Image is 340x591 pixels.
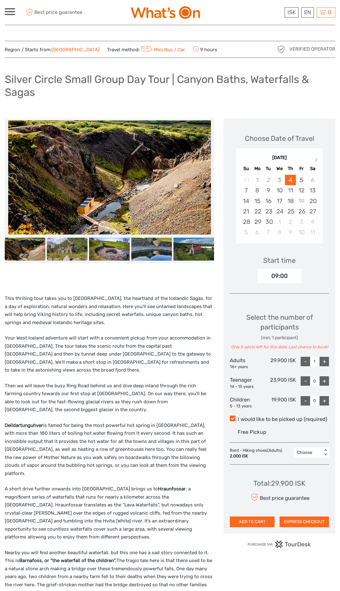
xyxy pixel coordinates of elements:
[238,429,266,435] span: Free Pickup
[263,175,274,185] div: Not available Tuesday, September 2nd, 2025
[274,206,285,217] div: Choose Wednesday, September 24th, 2025
[5,485,214,541] p: A short drive further onwards into [GEOGRAPHIC_DATA] brings us to , a magnificent series of water...
[230,384,263,390] div: 14 - 15 years
[263,376,296,389] div: 23.900 ISK
[241,206,252,217] div: Choose Sunday, September 21st, 2025
[263,396,296,409] div: 19.900 ISK
[230,344,329,350] div: Only 5 spots left for this date. Last chance to book!
[307,227,318,237] div: Choose Saturday, October 11th, 2025
[301,357,310,366] div: -
[247,540,311,548] img: PurchaseViaTourDesk.png
[307,196,318,206] div: Choose Saturday, September 20th, 2025
[25,7,88,18] span: Best price guarantee
[230,448,285,460] div: Rent - Hiking shoes (Adults)
[241,185,252,196] div: Choose Sunday, September 7th, 2025
[230,335,329,341] div: (min. 1 participant)
[5,295,214,327] p: This thrilling tour takes you to [GEOGRAPHIC_DATA], the heartland of the Icelandic Sagas, for a d...
[5,238,45,261] img: d3259df9f1da43d491fa9cda75fec201_slider_thumbnail.jpeg
[320,376,329,386] div: +
[107,45,185,54] span: Travel method:
[230,376,263,389] div: Teenager
[274,196,285,206] div: Choose Wednesday, September 17th, 2025
[252,175,263,185] div: Not available Monday, September 1st, 2025
[252,185,263,196] div: Choose Monday, September 8th, 2025
[230,453,282,459] div: 2.000 ISK
[263,185,274,196] div: Choose Tuesday, September 9th, 2025
[8,120,211,235] img: d3259df9f1da43d491fa9cda75fec201_main_slider.jpeg
[52,47,99,52] a: [GEOGRAPHIC_DATA]
[241,164,252,173] div: Su
[238,175,320,237] div: month 2025-09
[5,47,99,53] span: Region / Starts from:
[19,558,116,563] strong: Barnafoss, or “the waterfall of the children”.
[230,416,329,423] label: I would like to be picked up (required)
[285,185,296,196] div: Choose Thursday, September 11th, 2025
[241,227,252,237] div: Choose Sunday, October 5th, 2025
[301,396,310,406] div: -
[307,175,318,185] div: Not available Saturday, September 6th, 2025
[5,382,214,414] p: Then we will leave the busy Ring Road behind us and dive deep inland through the rich farming cou...
[241,175,252,185] div: Not available Sunday, August 31st, 2025
[5,423,43,428] strong: Deildartunguhver
[263,196,274,206] div: Choose Tuesday, September 16th, 2025
[280,516,329,527] button: EXPRESS CHECKOUT
[230,516,275,527] button: ADD TO CART
[140,47,185,52] a: Mini Bus / Car
[131,238,172,261] img: 3087074e6fe24cd1b77bb677ab1fac15_slider_thumbnail.jpeg
[297,450,319,456] div: Choose
[47,238,88,261] img: 97dd830398374632871cd3060dc9386b_slider_thumbnail.jpeg
[263,217,274,227] div: Choose Tuesday, September 30th, 2025
[296,217,307,227] div: Choose Friday, October 3rd, 2025
[158,486,186,492] strong: Hraunfossar
[312,156,322,166] button: Next Month
[274,217,285,227] div: Choose Wednesday, October 1st, 2025
[245,134,314,143] div: Choose Date of Travel
[296,196,307,206] div: Not available Friday, September 19th, 2025
[285,175,296,185] div: Choose Thursday, September 4th, 2025
[5,73,335,98] h1: Silver Circle Small Group Day Tour | Canyon Baths, Waterfalls & Sagas
[173,238,214,261] img: a627a95f74d143b886e71ca8d2d47146_slider_thumbnail.jpeg
[252,217,263,227] div: Choose Monday, September 29th, 2025
[307,217,318,227] div: Choose Saturday, October 4th, 2025
[274,175,285,185] div: Not available Wednesday, September 3rd, 2025
[252,206,263,217] div: Choose Monday, September 22nd, 2025
[301,376,310,386] div: -
[307,185,318,196] div: Choose Saturday, September 13th, 2025
[249,492,309,503] div: Best price guarantee
[230,396,263,409] div: Children
[296,164,307,173] div: Fr
[285,217,296,227] div: Choose Thursday, October 2nd, 2025
[323,449,328,456] div: < >
[263,357,296,370] div: 29.900 ISK
[320,396,329,406] div: +
[252,196,263,206] div: Choose Monday, September 15th, 2025
[289,46,335,52] span: Verified Operator
[274,164,285,173] div: We
[253,478,305,488] div: Total : 29.900 ISK
[285,196,296,206] div: Choose Thursday, September 18th, 2025
[263,164,274,173] div: Tu
[5,422,214,478] p: is famed for being the most powerful hot spring in [GEOGRAPHIC_DATA], with more than 180 liters o...
[287,9,296,15] span: ISK
[320,357,329,366] div: +
[307,164,318,173] div: Sa
[263,256,296,265] div: Start time
[285,164,296,173] div: Th
[296,175,307,185] div: Choose Friday, September 5th, 2025
[263,227,274,237] div: Choose Tuesday, October 7th, 2025
[193,45,217,54] span: 9 hours
[131,6,200,19] img: What's On
[274,227,285,237] div: Choose Wednesday, October 8th, 2025
[5,334,214,374] p: Your West Iceland adventure will start with a convenient pickup from your accommodation in [GEOGR...
[230,357,263,370] div: Adults
[230,312,329,350] div: Select the number of participants
[285,227,296,237] div: Choose Thursday, October 9th, 2025
[285,206,296,217] div: Choose Thursday, September 25th, 2025
[263,206,274,217] div: Choose Tuesday, September 23rd, 2025
[89,238,130,261] img: f99282f7de854a758431b75944db8b49_slider_thumbnail.jpg
[327,9,332,15] span: 0
[252,164,263,173] div: Mo
[301,7,314,18] div: EN
[296,206,307,217] div: Choose Friday, September 26th, 2025
[241,196,252,206] div: Choose Sunday, September 14th, 2025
